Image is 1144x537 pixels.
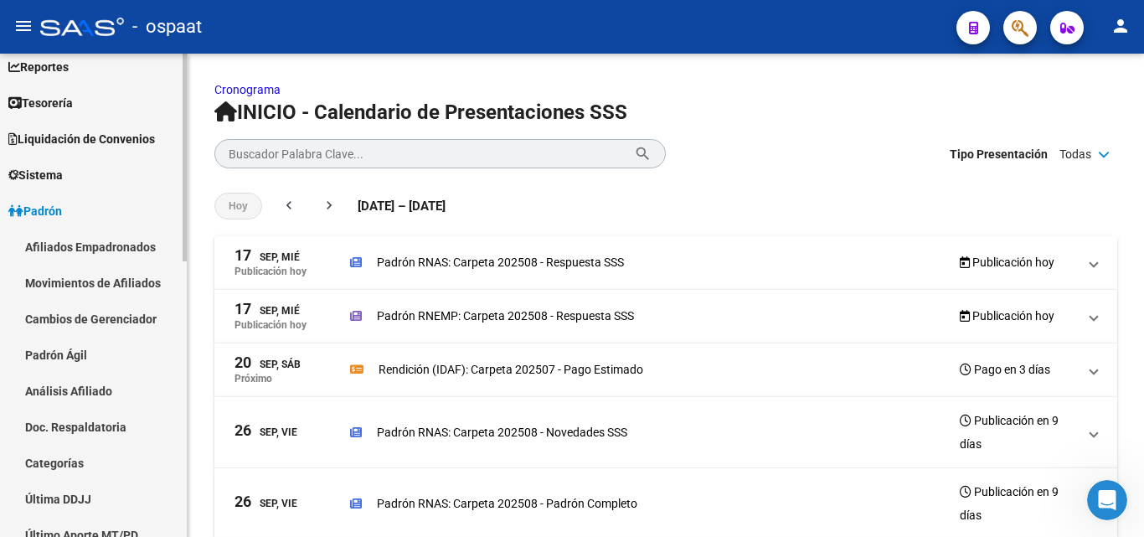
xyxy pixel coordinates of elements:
[234,423,297,441] div: Sep, Vie
[8,130,155,148] span: Liquidación de Convenios
[377,253,624,271] p: Padrón RNAS: Carpeta 202508 - Respuesta SSS
[214,343,1117,397] mat-expansion-panel-header: 20Sep, SábPróximoRendición (IDAF): Carpeta 202507 - Pago EstimadoPago en 3 días
[234,355,301,373] div: Sep, Sáb
[960,409,1077,456] h3: Publicación en 9 días
[214,397,1117,468] mat-expansion-panel-header: 26Sep, ViePadrón RNAS: Carpeta 202508 - Novedades SSSPublicación en 9 días
[234,302,300,319] div: Sep, Mié
[960,480,1077,527] h3: Publicación en 9 días
[379,360,643,379] p: Rendición (IDAF): Carpeta 202507 - Pago Estimado
[234,423,251,438] span: 26
[8,202,62,220] span: Padrón
[214,290,1117,343] mat-expansion-panel-header: 17Sep, MiéPublicación hoyPadrón RNEMP: Carpeta 202508 - Respuesta SSSPublicación hoy
[13,16,33,36] mat-icon: menu
[8,58,69,76] span: Reportes
[950,145,1048,163] span: Tipo Presentación
[8,166,63,184] span: Sistema
[234,494,251,509] span: 26
[234,266,307,277] p: Publicación hoy
[234,248,300,266] div: Sep, Mié
[214,101,627,124] span: INICIO - Calendario de Presentaciones SSS
[960,358,1050,381] h3: Pago en 3 días
[377,307,634,325] p: Padrón RNEMP: Carpeta 202508 - Respuesta SSS
[234,248,251,263] span: 17
[377,494,637,513] p: Padrón RNAS: Carpeta 202508 - Padrón Completo
[214,83,281,96] a: Cronograma
[8,94,73,112] span: Tesorería
[234,355,251,370] span: 20
[960,250,1054,274] h3: Publicación hoy
[960,304,1054,328] h3: Publicación hoy
[234,494,297,512] div: Sep, Vie
[234,373,272,385] p: Próximo
[358,197,446,215] span: [DATE] – [DATE]
[234,319,307,331] p: Publicación hoy
[634,143,652,163] mat-icon: search
[132,8,202,45] span: - ospaat
[377,423,627,441] p: Padrón RNAS: Carpeta 202508 - Novedades SSS
[321,197,338,214] mat-icon: chevron_right
[214,236,1117,290] mat-expansion-panel-header: 17Sep, MiéPublicación hoyPadrón RNAS: Carpeta 202508 - Respuesta SSSPublicación hoy
[281,197,297,214] mat-icon: chevron_left
[234,302,251,317] span: 17
[214,193,262,219] button: Hoy
[1087,480,1127,520] iframe: Intercom live chat
[1111,16,1131,36] mat-icon: person
[1059,145,1091,163] span: Todas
